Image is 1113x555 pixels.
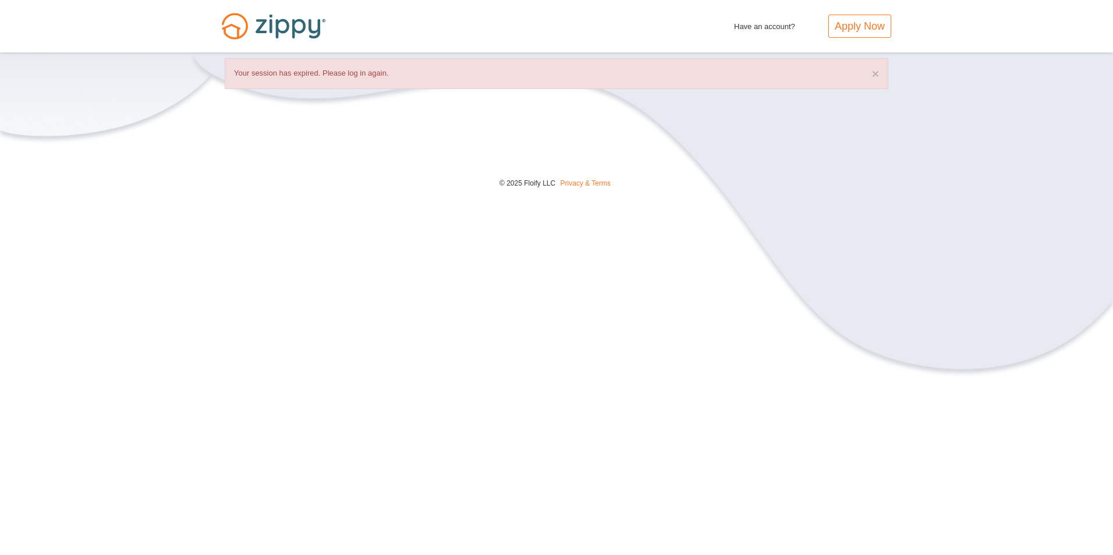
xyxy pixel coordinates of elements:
[225,58,888,89] div: Your session has expired. Please log in again.
[499,179,555,187] span: © 2025 Floify LLC
[734,15,795,33] span: Have an account?
[828,15,891,38] a: Apply Now
[872,67,879,80] button: ×
[561,179,611,187] a: Privacy & Terms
